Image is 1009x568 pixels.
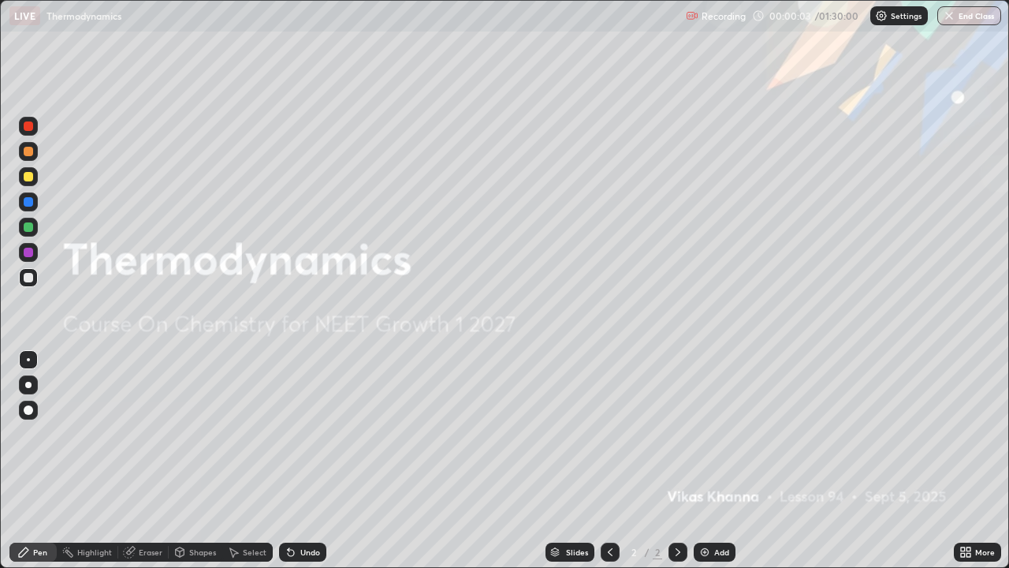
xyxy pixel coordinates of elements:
img: add-slide-button [698,546,711,559]
div: Highlight [77,548,112,556]
p: LIVE [14,9,35,22]
div: 2 [653,545,662,559]
div: 2 [626,547,642,557]
p: Settings [891,12,922,20]
div: More [975,548,995,556]
button: End Class [937,6,1001,25]
div: Eraser [139,548,162,556]
div: Undo [300,548,320,556]
div: Pen [33,548,47,556]
img: class-settings-icons [875,9,888,22]
p: Recording [702,10,746,22]
div: / [645,547,650,557]
div: Slides [566,548,588,556]
div: Shapes [189,548,216,556]
img: end-class-cross [943,9,955,22]
p: Thermodynamics [47,9,121,22]
div: Select [243,548,266,556]
div: Add [714,548,729,556]
img: recording.375f2c34.svg [686,9,698,22]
